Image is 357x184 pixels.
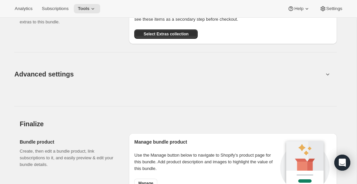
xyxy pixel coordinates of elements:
button: Subscriptions [38,4,72,13]
button: Advanced settings [10,61,328,87]
h2: Bundle product [20,139,118,145]
h2: Manage bundle product [134,139,278,145]
button: Select Extras collection [134,29,198,39]
span: Help [294,6,303,11]
button: Tools [74,4,100,13]
h2: Finalize [20,120,337,128]
span: Subscriptions [42,6,68,11]
p: Select which products you would like to offer as extras to this bundle. [20,12,118,25]
button: Help [284,4,314,13]
button: Analytics [11,4,36,13]
button: Settings [316,4,346,13]
p: Use the Manage button below to navigate to Shopify’s product page for this bundle. Add product de... [134,152,278,172]
span: Analytics [15,6,32,11]
div: Open Intercom Messenger [334,155,350,171]
span: Tools [78,6,90,11]
p: Create, then edit a bundle product, link subscriptions to it, and easily preview & edit your bund... [20,148,118,168]
span: Settings [326,6,342,11]
span: Select Extras collection [144,31,189,37]
span: Advanced settings [14,69,74,79]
